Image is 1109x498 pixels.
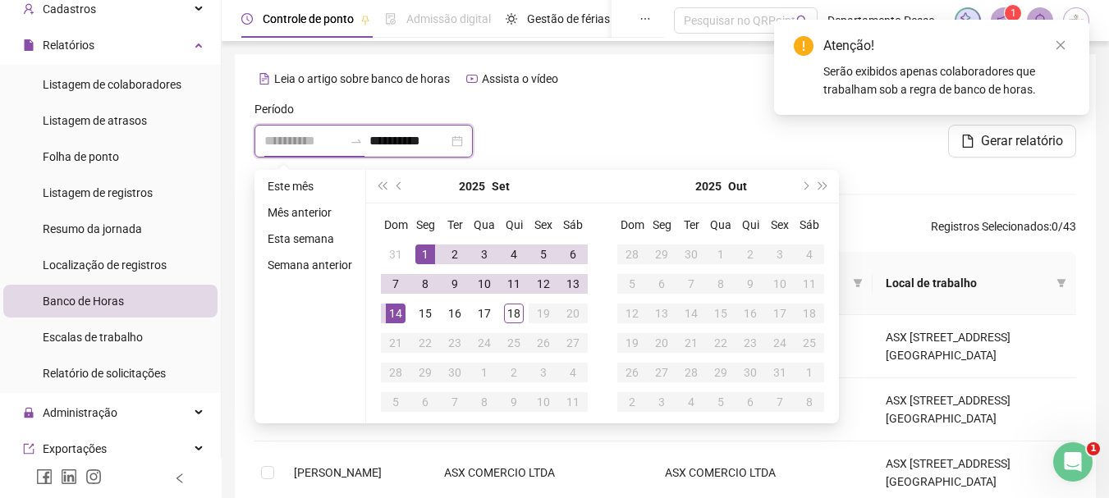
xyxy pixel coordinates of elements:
span: swap-right [350,135,363,148]
td: 2025-10-07 [440,387,470,417]
div: 12 [534,274,553,294]
div: Serão exibidos apenas colaboradores que trabalham sob a regra de banco de horas. [823,62,1070,98]
li: Semana anterior [261,255,359,275]
td: 2025-09-18 [499,299,529,328]
td: 2025-09-16 [440,299,470,328]
td: 2025-10-02 [499,358,529,387]
td: ASX [STREET_ADDRESS] [GEOGRAPHIC_DATA] [873,315,1076,378]
span: 1 [1087,442,1100,455]
td: 2025-09-26 [529,328,558,358]
span: Banco de Horas [43,295,124,308]
div: 8 [474,392,494,412]
div: 25 [504,333,524,353]
div: 5 [711,392,731,412]
div: 4 [681,392,701,412]
td: 2025-10-25 [795,328,824,358]
div: 30 [740,363,760,382]
div: 11 [800,274,819,294]
td: 2025-09-27 [558,328,588,358]
td: 2025-09-09 [440,269,470,299]
td: 2025-10-12 [617,299,647,328]
div: 28 [386,363,406,382]
li: Este mês [261,176,359,196]
td: 2025-10-20 [647,328,676,358]
td: 2025-09-28 [617,240,647,269]
span: Gestão de férias [527,12,610,25]
button: super-prev-year [373,170,391,203]
div: 3 [652,392,671,412]
div: 16 [740,304,760,323]
td: 2025-10-03 [765,240,795,269]
th: Qui [736,210,765,240]
td: 2025-09-23 [440,328,470,358]
td: 2025-10-29 [706,358,736,387]
div: 25 [800,333,819,353]
div: 23 [740,333,760,353]
td: 2025-11-04 [676,387,706,417]
td: 2025-09-10 [470,269,499,299]
td: 2025-10-04 [558,358,588,387]
td: 2025-09-21 [381,328,410,358]
span: Localização de registros [43,258,167,272]
td: 2025-10-28 [676,358,706,387]
button: super-next-year [814,170,832,203]
button: month panel [728,170,747,203]
span: Registros Selecionados [931,220,1049,233]
div: 19 [534,304,553,323]
div: 9 [740,274,760,294]
div: 10 [770,274,790,294]
sup: 1 [1005,5,1021,21]
td: 2025-10-11 [558,387,588,417]
span: Admissão digital [406,12,491,25]
div: 17 [474,304,494,323]
td: 2025-10-07 [676,269,706,299]
div: 1 [474,363,494,382]
div: 21 [386,333,406,353]
td: 2025-09-25 [499,328,529,358]
span: export [23,443,34,455]
th: Qua [470,210,499,240]
th: Qui [499,210,529,240]
span: Listagem de atrasos [43,114,147,127]
div: 20 [563,304,583,323]
span: filter [1053,271,1070,295]
td: 2025-10-18 [795,299,824,328]
th: Sáb [795,210,824,240]
div: 14 [681,304,701,323]
div: 26 [534,333,553,353]
span: Listagem de registros [43,186,153,199]
td: 2025-10-10 [765,269,795,299]
span: Departamento Pessoal - ASX COMERCIO LTDA [827,11,945,30]
div: 27 [563,333,583,353]
span: Escalas de trabalho [43,331,143,344]
div: 2 [622,392,642,412]
span: [PERSON_NAME] [294,466,382,479]
div: Atenção! [823,36,1070,56]
span: Leia o artigo sobre banco de horas [274,72,450,85]
td: 2025-10-31 [765,358,795,387]
div: 11 [504,274,524,294]
div: 13 [563,274,583,294]
div: 21 [681,333,701,353]
a: Close [1052,36,1070,54]
span: Controle de ponto [263,12,354,25]
td: 2025-10-08 [706,269,736,299]
td: 2025-09-13 [558,269,588,299]
td: 2025-11-06 [736,387,765,417]
div: 4 [504,244,524,264]
div: 29 [415,363,435,382]
td: 2025-09-17 [470,299,499,328]
td: 2025-09-24 [470,328,499,358]
div: 2 [740,244,760,264]
td: 2025-09-08 [410,269,440,299]
td: 2025-09-30 [440,358,470,387]
li: Mês anterior [261,203,359,222]
button: next-year [795,170,813,203]
div: 8 [711,274,731,294]
li: Esta semana [261,229,359,249]
td: 2025-10-11 [795,269,824,299]
div: 7 [770,392,790,412]
div: 15 [711,304,731,323]
td: 2025-09-14 [381,299,410,328]
span: instagram [85,468,102,485]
